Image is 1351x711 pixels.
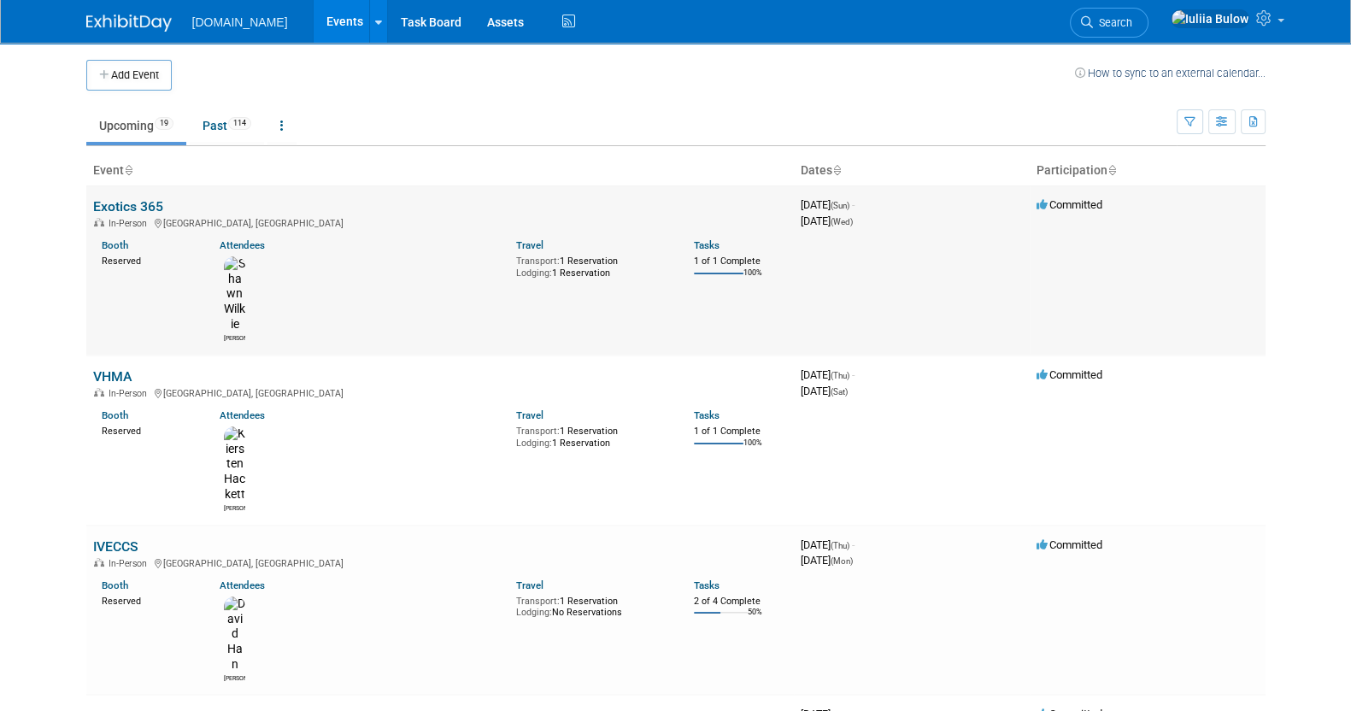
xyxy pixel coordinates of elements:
[102,579,128,591] a: Booth
[801,368,855,381] span: [DATE]
[102,252,195,267] div: Reserved
[831,201,849,210] span: (Sun)
[1037,198,1102,211] span: Committed
[516,596,560,607] span: Transport:
[831,556,853,566] span: (Mon)
[1093,16,1132,29] span: Search
[109,218,152,229] span: In-Person
[801,554,853,567] span: [DATE]
[224,426,245,502] img: Kiersten Hackett
[743,438,762,461] td: 100%
[1037,368,1102,381] span: Committed
[86,60,172,91] button: Add Event
[1037,538,1102,551] span: Committed
[852,198,855,211] span: -
[155,117,173,130] span: 19
[102,409,128,421] a: Booth
[831,371,849,380] span: (Thu)
[1030,156,1266,185] th: Participation
[832,163,841,177] a: Sort by Start Date
[1070,8,1148,38] a: Search
[86,15,172,32] img: ExhibitDay
[516,607,552,618] span: Lodging:
[1075,67,1266,79] a: How to sync to an external calendar...
[694,579,720,591] a: Tasks
[102,592,195,608] div: Reserved
[224,673,245,683] div: David Han
[516,438,552,449] span: Lodging:
[516,256,560,267] span: Transport:
[86,156,794,185] th: Event
[801,538,855,551] span: [DATE]
[801,385,848,397] span: [DATE]
[852,368,855,381] span: -
[86,109,186,142] a: Upcoming19
[516,426,560,437] span: Transport:
[743,268,762,291] td: 100%
[93,385,787,399] div: [GEOGRAPHIC_DATA], [GEOGRAPHIC_DATA]
[102,422,195,438] div: Reserved
[801,198,855,211] span: [DATE]
[224,332,245,343] div: Shawn Wilkie
[102,239,128,251] a: Booth
[831,541,849,550] span: (Thu)
[831,217,853,226] span: (Wed)
[224,596,245,673] img: David Han
[109,558,152,569] span: In-Person
[93,198,163,214] a: Exotics 365
[1171,9,1249,28] img: Iuliia Bulow
[516,579,543,591] a: Travel
[192,15,288,29] span: [DOMAIN_NAME]
[694,426,787,438] div: 1 of 1 Complete
[694,596,787,608] div: 2 of 4 Complete
[109,388,152,399] span: In-Person
[93,555,787,569] div: [GEOGRAPHIC_DATA], [GEOGRAPHIC_DATA]
[748,608,762,631] td: 50%
[516,252,668,279] div: 1 Reservation 1 Reservation
[1107,163,1116,177] a: Sort by Participation Type
[801,214,853,227] span: [DATE]
[516,422,668,449] div: 1 Reservation 1 Reservation
[831,387,848,397] span: (Sat)
[694,409,720,421] a: Tasks
[94,558,104,567] img: In-Person Event
[190,109,264,142] a: Past114
[794,156,1030,185] th: Dates
[694,239,720,251] a: Tasks
[224,256,245,332] img: Shawn Wilkie
[220,409,265,421] a: Attendees
[224,502,245,513] div: Kiersten Hackett
[94,388,104,397] img: In-Person Event
[94,218,104,226] img: In-Person Event
[516,267,552,279] span: Lodging:
[516,409,543,421] a: Travel
[516,592,668,619] div: 1 Reservation No Reservations
[93,538,138,555] a: IVECCS
[694,256,787,267] div: 1 of 1 Complete
[93,215,787,229] div: [GEOGRAPHIC_DATA], [GEOGRAPHIC_DATA]
[93,368,132,385] a: VHMA
[220,579,265,591] a: Attendees
[228,117,251,130] span: 114
[516,239,543,251] a: Travel
[220,239,265,251] a: Attendees
[852,538,855,551] span: -
[124,163,132,177] a: Sort by Event Name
